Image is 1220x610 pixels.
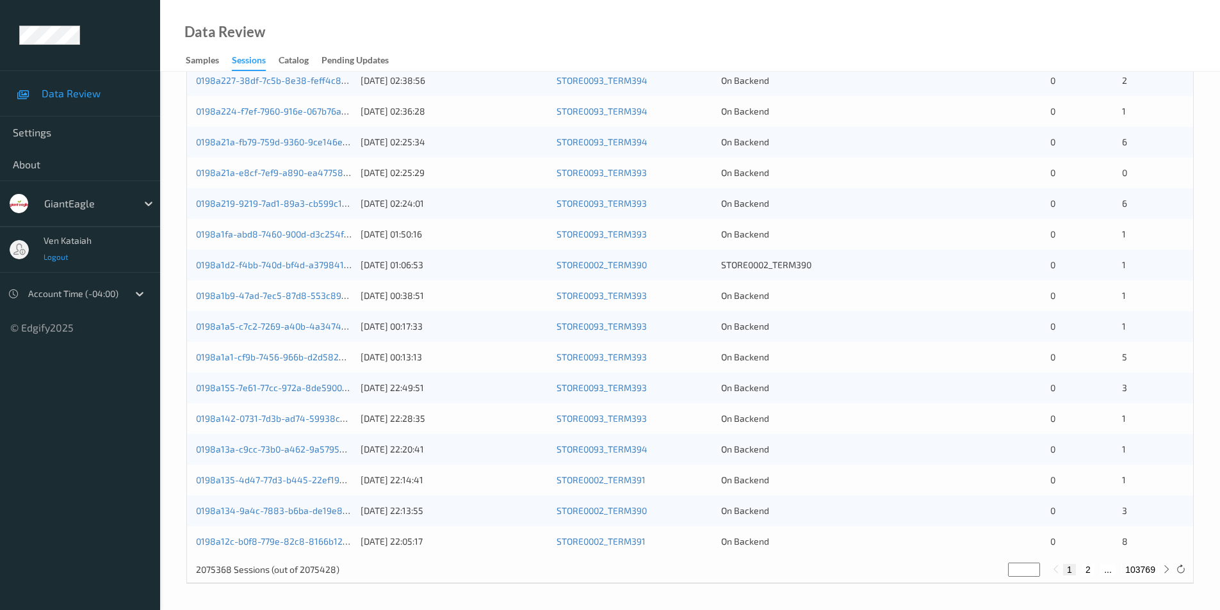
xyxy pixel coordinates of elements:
[1122,474,1126,485] span: 1
[279,54,309,70] div: Catalog
[361,535,548,548] div: [DATE] 22:05:17
[557,321,647,332] a: STORE0093_TERM393
[721,166,877,179] div: On Backend
[1050,382,1055,393] span: 0
[361,320,548,333] div: [DATE] 00:17:33
[1082,564,1094,575] button: 2
[361,228,548,241] div: [DATE] 01:50:16
[557,413,647,424] a: STORE0093_TERM393
[1050,444,1055,454] span: 0
[361,74,548,87] div: [DATE] 02:38:56
[557,290,647,301] a: STORE0093_TERM393
[1050,229,1055,239] span: 0
[186,54,219,70] div: Samples
[361,443,548,456] div: [DATE] 22:20:41
[557,536,646,547] a: STORE0002_TERM391
[721,259,877,271] div: STORE0002_TERM390
[1122,321,1126,332] span: 1
[721,289,877,302] div: On Backend
[557,75,647,86] a: STORE0093_TERM394
[557,505,647,516] a: STORE0002_TERM390
[361,136,548,148] div: [DATE] 02:25:34
[1122,229,1126,239] span: 1
[196,505,372,516] a: 0198a134-9a4c-7883-b6ba-de19e8b4ef6a
[1050,198,1055,209] span: 0
[1050,290,1055,301] span: 0
[232,52,279,71] a: Sessions
[721,381,877,394] div: On Backend
[361,197,548,210] div: [DATE] 02:24:01
[1050,474,1055,485] span: 0
[196,198,369,209] a: 0198a219-9219-7ad1-89a3-cb599c18a896
[361,289,548,302] div: [DATE] 00:38:51
[196,413,372,424] a: 0198a142-0731-7d3b-ad74-59938c8204e6
[196,167,370,178] a: 0198a21a-e8cf-7ef9-a890-ea47758c80d4
[1050,536,1055,547] span: 0
[1122,505,1127,516] span: 3
[1122,444,1126,454] span: 1
[1122,198,1127,209] span: 6
[1050,351,1055,362] span: 0
[196,106,365,116] a: 0198a224-f7ef-7960-916e-067b76af3be9
[721,228,877,241] div: On Backend
[721,412,877,425] div: On Backend
[1050,505,1055,516] span: 0
[196,474,368,485] a: 0198a135-4d47-77d3-b445-22ef1937b132
[196,444,370,454] a: 0198a13a-c9cc-73b0-a462-9a579564796e
[196,563,339,576] p: 2075368 Sessions (out of 2075428)
[721,136,877,148] div: On Backend
[1063,564,1076,575] button: 1
[1050,136,1055,147] span: 0
[1050,413,1055,424] span: 0
[232,54,266,71] div: Sessions
[361,351,548,364] div: [DATE] 00:13:13
[1122,536,1128,547] span: 8
[279,52,321,70] a: Catalog
[557,106,647,116] a: STORE0093_TERM394
[1122,413,1126,424] span: 1
[361,166,548,179] div: [DATE] 02:25:29
[1100,564,1116,575] button: ...
[721,351,877,364] div: On Backend
[361,412,548,425] div: [DATE] 22:28:35
[721,320,877,333] div: On Backend
[1122,75,1127,86] span: 2
[1122,351,1127,362] span: 5
[196,229,369,239] a: 0198a1fa-abd8-7460-900d-d3c254f472ec
[1122,290,1126,301] span: 1
[196,75,364,86] a: 0198a227-38df-7c5b-8e38-feff4c871218
[196,351,370,362] a: 0198a1a1-cf9b-7456-966b-d2d58248d7d7
[361,474,548,486] div: [DATE] 22:14:41
[1121,564,1159,575] button: 103769
[557,136,647,147] a: STORE0093_TERM394
[721,504,877,517] div: On Backend
[361,504,548,517] div: [DATE] 22:13:55
[721,535,877,548] div: On Backend
[186,52,232,70] a: Samples
[361,381,548,394] div: [DATE] 22:49:51
[1050,259,1055,270] span: 0
[196,536,368,547] a: 0198a12c-b0f8-779e-82c8-8166b1280ccd
[721,443,877,456] div: On Backend
[721,74,877,87] div: On Backend
[1122,167,1127,178] span: 0
[321,54,389,70] div: Pending Updates
[1122,259,1126,270] span: 1
[721,474,877,486] div: On Backend
[1050,321,1055,332] span: 0
[1050,75,1055,86] span: 0
[196,259,368,270] a: 0198a1d2-f4bb-740d-bf4d-a3798412e54f
[557,259,647,270] a: STORE0002_TERM390
[196,290,371,301] a: 0198a1b9-47ad-7ec5-87d8-553c898876af
[196,321,371,332] a: 0198a1a5-c7c2-7269-a40b-4a34740cb39e
[557,474,646,485] a: STORE0002_TERM391
[557,198,647,209] a: STORE0093_TERM393
[361,259,548,271] div: [DATE] 01:06:53
[196,136,366,147] a: 0198a21a-fb79-759d-9360-9ce146ed331c
[184,26,265,38] div: Data Review
[557,444,647,454] a: STORE0093_TERM394
[557,382,647,393] a: STORE0093_TERM393
[721,105,877,118] div: On Backend
[361,105,548,118] div: [DATE] 02:36:28
[557,229,647,239] a: STORE0093_TERM393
